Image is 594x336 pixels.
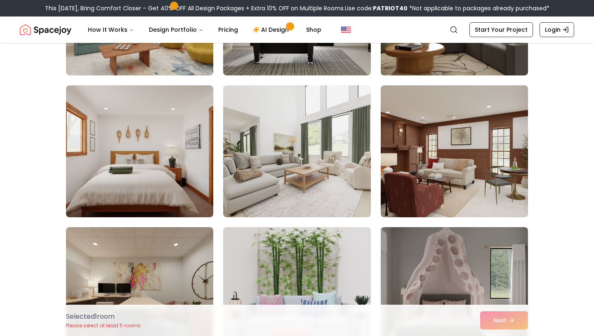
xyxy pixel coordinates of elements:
[81,21,141,38] button: How It Works
[20,21,71,38] img: Spacejoy Logo
[540,22,574,37] a: Login
[373,4,408,12] b: PATRIOT40
[408,4,549,12] span: *Not applicable to packages already purchased*
[81,21,328,38] nav: Main
[20,16,574,43] nav: Global
[45,4,549,12] div: This [DATE], Bring Comfort Closer – Get 40% OFF All Design Packages + Extra 10% OFF on Multiple R...
[142,21,210,38] button: Design Portfolio
[381,85,528,217] img: Room room-15
[299,21,328,38] a: Shop
[66,312,141,322] p: Selected 1 room
[223,85,370,217] img: Room room-14
[469,22,533,37] a: Start Your Project
[20,21,71,38] a: Spacejoy
[246,21,298,38] a: AI Design
[212,21,245,38] a: Pricing
[66,85,213,217] img: Room room-13
[66,322,141,329] p: Please select at least 5 rooms
[341,25,351,35] img: United States
[345,4,408,12] span: Use code:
